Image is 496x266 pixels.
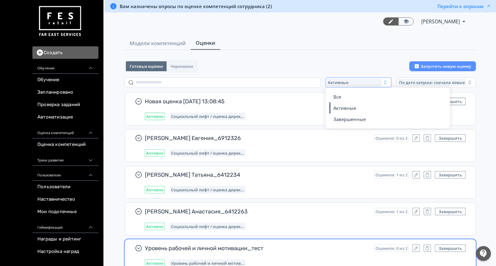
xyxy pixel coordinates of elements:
span: Активно [146,187,164,192]
span: Черновики [170,64,193,69]
a: Мои подопечные [32,206,98,218]
span: Активные [334,105,356,111]
span: Уровень рабочей и личной мотивации [171,261,245,266]
a: Настройка наград [32,245,98,258]
span: Модели компетенций [130,40,186,47]
span: Активно [146,114,164,119]
span: [PERSON_NAME] Татьяна_6412234 [145,171,369,179]
span: По дате запуска: сначала новые [399,80,465,85]
button: Готовые оценки [126,61,167,71]
span: Уровень рабочей и личной мотивации_тест [145,245,369,252]
span: Социальный лифт / оценка директора магазина [171,187,244,192]
span: Все [334,94,341,100]
span: Оценили: 0 из 2 [375,136,408,141]
span: Оценили: 0 из 2 [375,246,408,251]
button: Запустить новую оценку [409,61,476,71]
span: Оценки [196,39,215,47]
span: Оценили: 1 из 2 [375,172,408,177]
a: Обучение [32,74,98,86]
a: Переключиться в режим ученика [398,17,414,26]
a: Оценка компетенций [32,138,98,151]
a: Награды и рейтинг [32,233,98,245]
div: Оценка компетенций [32,124,98,138]
button: Все [334,91,443,102]
div: Обучение [32,59,98,74]
span: Активные [328,80,349,85]
a: Проверка заданий [32,99,98,111]
button: Завершить [435,171,466,179]
span: Готовые оценки [130,64,163,69]
span: Активно [146,151,164,156]
a: Автоматизация [32,111,98,124]
span: Социальный лифт / оценка директора магазина [171,151,244,156]
span: Завершенные [334,116,366,122]
span: Оценили: 1 из 2 [375,209,408,214]
a: Пользователи [32,181,98,193]
span: Активно [146,224,164,229]
span: [PERSON_NAME] Евгения_6912326 [145,134,369,142]
div: Треки развития [32,151,98,166]
img: https://files.teachbase.ru/system/account/57463/logo/medium-936fc5084dd2c598f50a98b9cbe0469a.png [37,4,82,39]
span: Вам назначены опросы по оценке компетенций сотрудника (2) [120,3,272,9]
span: Светлана Илюхина [421,18,461,25]
button: Завершить [435,208,466,215]
span: Активно [146,261,164,266]
span: Социальный лифт / оценка директора магазина [171,224,244,229]
div: Пользователи [32,166,98,181]
button: Черновики [167,61,197,71]
a: Наставничество [32,193,98,206]
button: Активные [326,77,392,87]
button: Перейти к опросам [437,3,491,9]
button: Создать [32,46,98,59]
button: Завершить [435,245,466,252]
span: Социальный лифт / оценка директора магазина [171,114,244,119]
button: Активные [334,102,443,114]
button: По дате запуска: сначала новые [397,77,476,87]
span: [PERSON_NAME] Анастасия_6412263 [145,208,369,215]
button: Завершить [435,98,466,105]
button: Завершенные [334,114,443,125]
button: Завершить [435,134,466,142]
a: Запланировано [32,86,98,99]
span: Новая оценка [DATE] 13:08:45 [145,98,369,105]
div: Геймификация [32,218,98,233]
